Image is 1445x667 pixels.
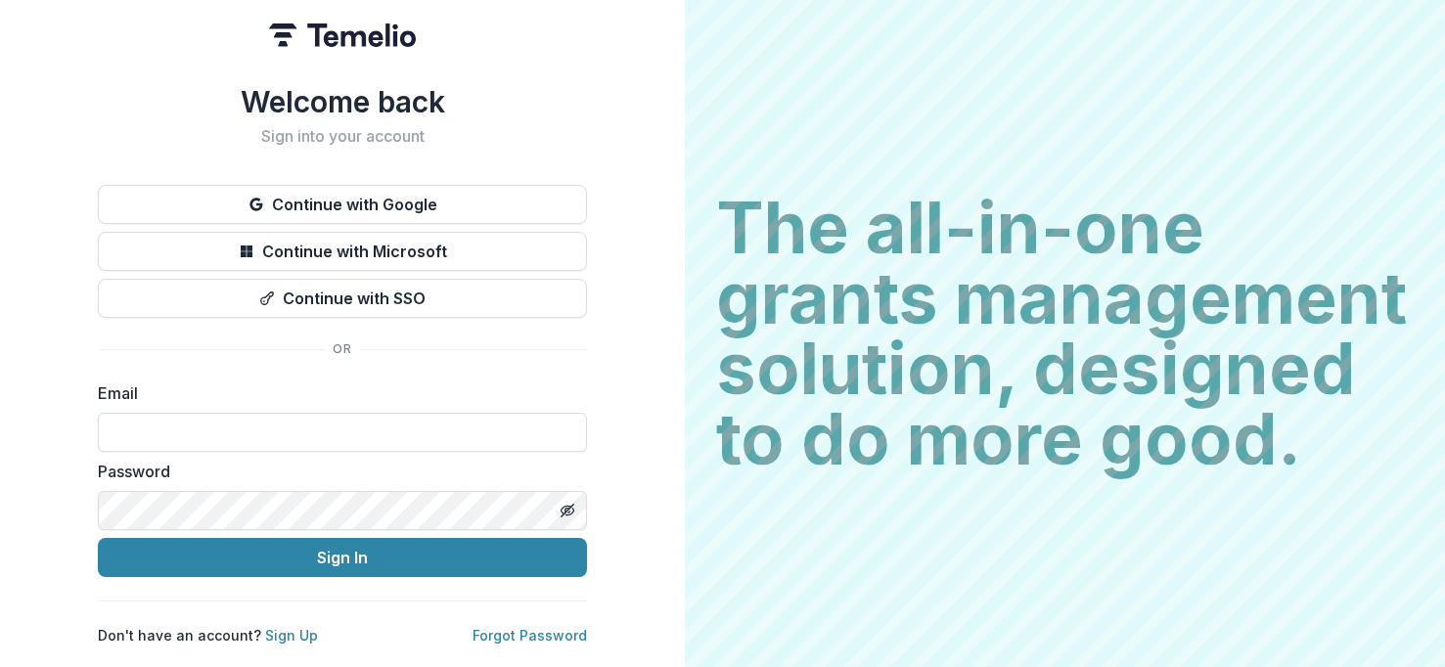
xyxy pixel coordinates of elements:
[98,279,587,318] button: Continue with SSO
[98,460,575,483] label: Password
[98,127,587,146] h2: Sign into your account
[265,627,318,644] a: Sign Up
[473,627,587,644] a: Forgot Password
[98,625,318,645] p: Don't have an account?
[98,232,587,271] button: Continue with Microsoft
[552,495,583,526] button: Toggle password visibility
[98,381,575,405] label: Email
[98,185,587,224] button: Continue with Google
[98,538,587,577] button: Sign In
[98,84,587,119] h1: Welcome back
[269,23,416,47] img: Temelio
